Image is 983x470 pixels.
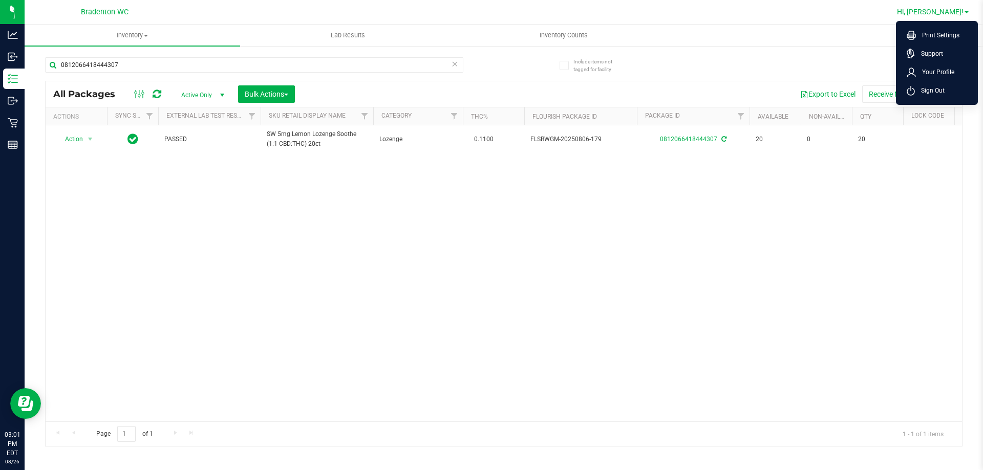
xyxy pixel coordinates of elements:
a: Flourish Package ID [532,113,597,120]
a: Filter [141,107,158,125]
a: Sku Retail Display Name [269,112,346,119]
span: Lozenge [379,135,457,144]
span: Bulk Actions [245,90,288,98]
p: 03:01 PM EDT [5,430,20,458]
input: 1 [117,426,136,442]
span: Print Settings [916,30,959,40]
button: Bulk Actions [238,85,295,103]
a: Lock Code [911,112,944,119]
a: Inventory [25,25,240,46]
p: 08/26 [5,458,20,465]
span: Bradenton WC [81,8,129,16]
inline-svg: Analytics [8,30,18,40]
span: Action [56,132,83,146]
span: PASSED [164,135,254,144]
a: Package ID [645,112,680,119]
a: Filter [244,107,261,125]
span: 20 [756,135,795,144]
a: Filter [733,107,750,125]
span: In Sync [127,132,138,146]
input: Search Package ID, Item Name, SKU, Lot or Part Number... [45,57,463,73]
a: THC% [471,113,488,120]
span: Inventory Counts [526,31,602,40]
a: Available [758,113,788,120]
iframe: Resource center [10,388,41,419]
span: Inventory [25,31,240,40]
a: Inventory Counts [456,25,671,46]
span: Your Profile [916,67,954,77]
span: 0 [807,135,846,144]
span: FLSRWGM-20250806-179 [530,135,631,144]
a: External Lab Test Result [166,112,247,119]
button: Receive Non-Cannabis [862,85,947,103]
span: Support [915,49,943,59]
span: 0.1100 [469,132,499,147]
span: 1 - 1 of 1 items [894,426,952,441]
a: Filter [446,107,463,125]
div: Actions [53,113,103,120]
button: Export to Excel [794,85,862,103]
a: Filter [356,107,373,125]
a: Qty [860,113,871,120]
span: Hi, [PERSON_NAME]! [897,8,964,16]
span: Page of 1 [88,426,161,442]
span: Sign Out [915,85,945,96]
inline-svg: Reports [8,140,18,150]
inline-svg: Inbound [8,52,18,62]
li: Sign Out [899,81,975,100]
span: 20 [858,135,897,144]
span: All Packages [53,88,125,100]
span: select [84,132,97,146]
span: Lab Results [317,31,379,40]
inline-svg: Retail [8,118,18,128]
a: Non-Available [809,113,854,120]
a: Support [907,49,971,59]
span: Clear [451,57,458,71]
inline-svg: Inventory [8,74,18,84]
span: Sync from Compliance System [720,136,726,143]
a: Sync Status [115,112,155,119]
a: Lab Results [240,25,456,46]
a: 0812066418444307 [660,136,717,143]
inline-svg: Outbound [8,96,18,106]
a: Category [381,112,412,119]
span: Include items not tagged for facility [573,58,625,73]
span: SW 5mg Lemon Lozenge Soothe (1:1 CBD:THC) 20ct [267,129,367,149]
